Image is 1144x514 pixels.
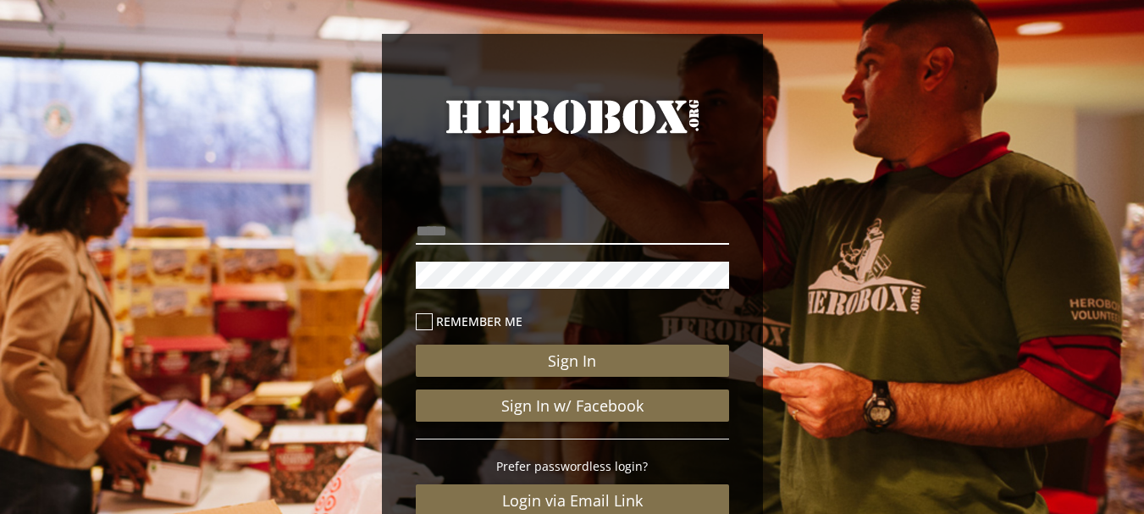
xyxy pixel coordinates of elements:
button: Sign In [416,345,729,377]
p: Prefer passwordless login? [416,456,729,476]
a: HeroBox [416,93,729,171]
a: Sign In w/ Facebook [416,390,729,422]
label: Remember me [416,312,729,331]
